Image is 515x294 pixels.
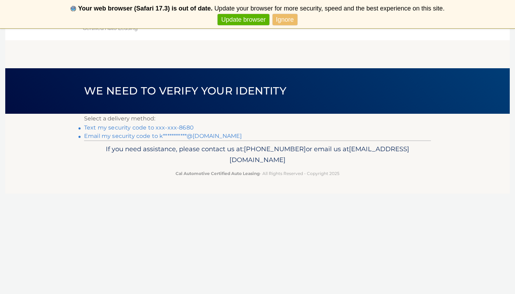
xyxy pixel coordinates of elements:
[84,114,431,124] p: Select a delivery method:
[78,5,213,12] b: Your web browser (Safari 17.3) is out of date.
[218,14,269,26] a: Update browser
[84,124,194,131] a: Text my security code to xxx-xxx-8680
[214,5,445,12] span: Update your browser for more security, speed and the best experience on this site.
[176,171,260,176] strong: Cal Automotive Certified Auto Leasing
[84,84,286,97] span: We need to verify your identity
[244,145,306,153] span: [PHONE_NUMBER]
[273,14,297,26] a: Ignore
[89,170,426,177] p: - All Rights Reserved - Copyright 2025
[89,143,426,166] p: If you need assistance, please contact us at: or email us at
